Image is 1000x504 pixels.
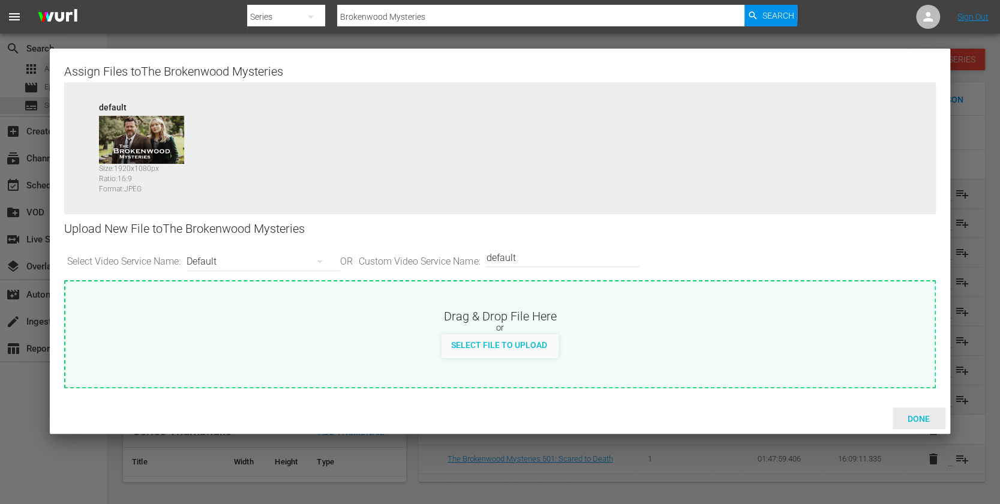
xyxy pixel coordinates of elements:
[744,5,797,26] button: Search
[442,334,557,356] button: Select File to Upload
[442,340,557,350] span: Select File to Upload
[187,245,334,278] div: Default
[64,63,935,77] div: Assign Files to The Brokenwood Mysteries
[957,12,989,22] a: Sign Out
[7,10,22,24] span: menu
[29,3,86,31] img: ans4CAIJ8jUAAAAAAAAAAAAAAAAAAAAAAAAgQb4GAAAAAAAAAAAAAAAAAAAAAAAAJMjXAAAAAAAAAAAAAAAAAAAAAAAAgAT5G...
[99,101,195,110] div: default
[762,5,794,26] span: Search
[65,322,934,334] div: or
[64,214,935,244] div: Upload New File to The Brokenwood Mysteries
[64,255,184,269] span: Select Video Service Name:
[337,255,356,269] span: OR
[893,407,945,429] button: Done
[99,164,195,189] div: Size: 1920 x 1080 px Ratio: 16:9 Format: JPEG
[99,116,184,164] img: 56777610-default_v1.jpg
[65,308,934,322] div: Drag & Drop File Here
[356,255,483,269] span: Custom Video Service Name:
[898,414,939,424] span: Done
